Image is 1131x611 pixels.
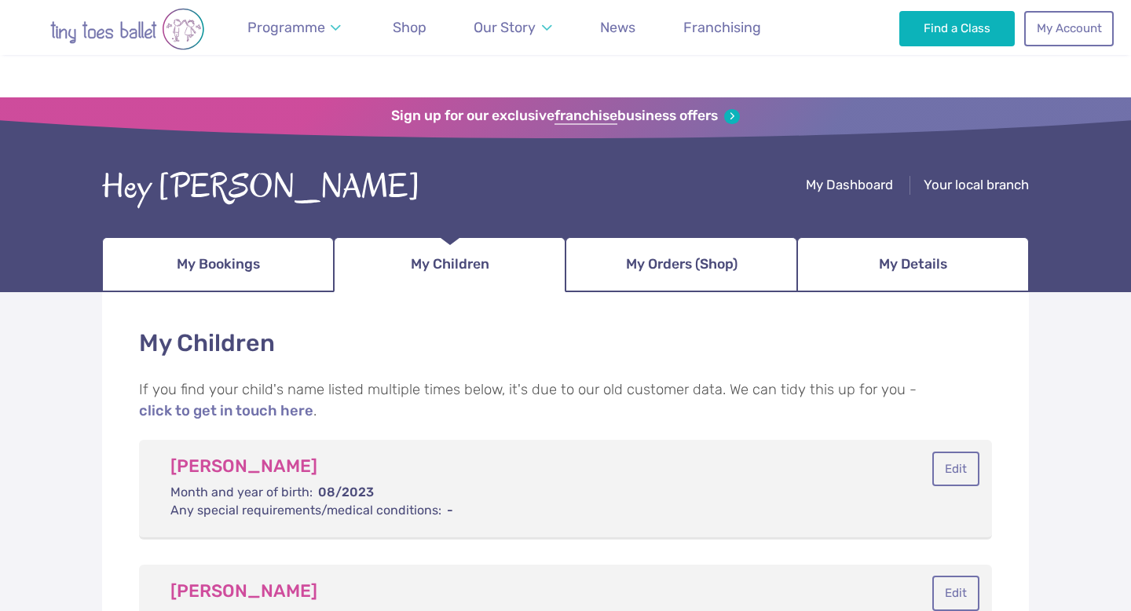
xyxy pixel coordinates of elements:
a: Our Story [467,10,559,46]
strong: franchise [555,108,617,125]
dd: - [170,502,860,519]
span: Shop [393,19,426,35]
span: Your local branch [924,177,1029,192]
span: My Dashboard [806,177,893,192]
a: My Dashboard [806,177,893,196]
h3: [PERSON_NAME] [170,580,860,602]
a: My Bookings [102,237,334,292]
dt: Any special requirements/medical conditions: [170,502,441,519]
a: Shop [386,10,434,46]
a: My Orders (Shop) [565,237,797,292]
a: News [593,10,642,46]
span: News [600,19,635,35]
img: tiny toes ballet [17,8,237,50]
a: Franchising [676,10,768,46]
a: Programme [240,10,349,46]
p: If you find your child's name listed multiple times below, it's due to our old customer data. We ... [139,379,992,423]
dt: Month and year of birth: [170,484,313,501]
a: My Details [797,237,1029,292]
a: My Children [334,237,565,292]
h3: [PERSON_NAME] [170,456,860,477]
span: Programme [247,19,325,35]
span: Franchising [683,19,761,35]
span: My Orders (Shop) [626,251,738,278]
a: click to get in touch here [139,404,313,419]
span: My Children [411,251,489,278]
a: My Account [1024,11,1114,46]
a: Sign up for our exclusivefranchisebusiness offers [391,108,739,125]
a: Your local branch [924,177,1029,196]
dd: 08/2023 [170,484,860,501]
button: Edit [932,452,979,486]
span: Our Story [474,19,536,35]
h1: My Children [139,327,992,360]
button: Edit [932,576,979,610]
span: My Details [879,251,947,278]
div: Hey [PERSON_NAME] [102,163,420,211]
span: My Bookings [177,251,260,278]
a: Find a Class [899,11,1015,46]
